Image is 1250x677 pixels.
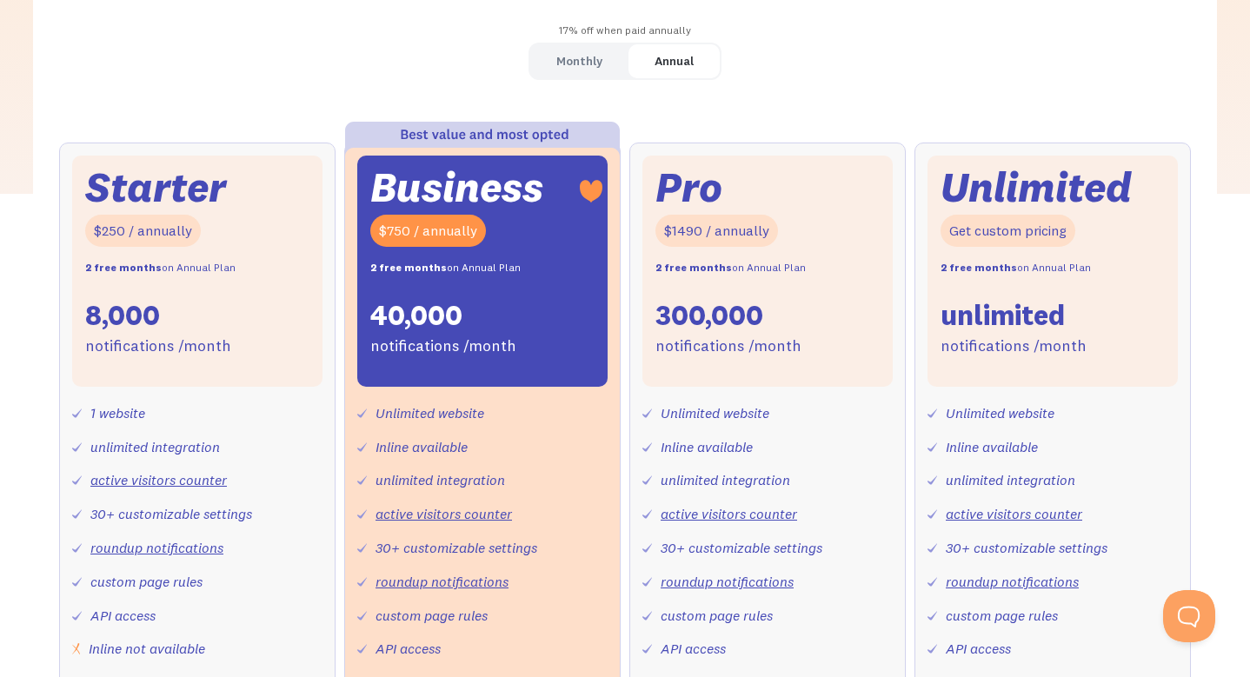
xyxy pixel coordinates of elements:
[661,401,769,426] div: Unlimited website
[370,215,486,247] div: $750 / annually
[90,401,145,426] div: 1 website
[655,334,801,359] div: notifications /month
[85,297,160,334] div: 8,000
[90,539,223,556] a: roundup notifications
[661,573,794,590] a: roundup notifications
[946,636,1011,661] div: API access
[90,569,203,594] div: custom page rules
[655,297,763,334] div: 300,000
[556,49,602,74] div: Monthly
[370,169,543,206] div: Business
[85,215,201,247] div: $250 / annually
[85,169,226,206] div: Starter
[941,261,1017,274] strong: 2 free months
[946,435,1038,460] div: Inline available
[1163,590,1215,642] iframe: Toggle Customer Support
[85,334,231,359] div: notifications /month
[376,535,537,561] div: 30+ customizable settings
[376,468,505,493] div: unlimited integration
[946,603,1058,628] div: custom page rules
[370,334,516,359] div: notifications /month
[941,256,1091,281] div: on Annual Plan
[946,535,1107,561] div: 30+ customizable settings
[655,215,778,247] div: $1490 / annually
[85,256,236,281] div: on Annual Plan
[946,505,1082,522] a: active visitors counter
[655,256,806,281] div: on Annual Plan
[370,256,521,281] div: on Annual Plan
[661,636,726,661] div: API access
[661,505,797,522] a: active visitors counter
[655,169,722,206] div: Pro
[655,261,732,274] strong: 2 free months
[941,334,1087,359] div: notifications /month
[33,18,1217,43] div: 17% off when paid annually
[941,215,1075,247] div: Get custom pricing
[90,603,156,628] div: API access
[376,636,441,661] div: API access
[941,297,1065,334] div: unlimited
[90,435,220,460] div: unlimited integration
[661,603,773,628] div: custom page rules
[370,261,447,274] strong: 2 free months
[376,505,512,522] a: active visitors counter
[946,401,1054,426] div: Unlimited website
[661,468,790,493] div: unlimited integration
[661,435,753,460] div: Inline available
[946,468,1075,493] div: unlimited integration
[90,471,227,488] a: active visitors counter
[655,49,694,74] div: Annual
[376,603,488,628] div: custom page rules
[941,169,1132,206] div: Unlimited
[370,297,462,334] div: 40,000
[661,535,822,561] div: 30+ customizable settings
[376,573,509,590] a: roundup notifications
[90,501,252,527] div: 30+ customizable settings
[89,636,205,661] div: Inline not available
[946,573,1079,590] a: roundup notifications
[85,261,162,274] strong: 2 free months
[376,435,468,460] div: Inline available
[376,401,484,426] div: Unlimited website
